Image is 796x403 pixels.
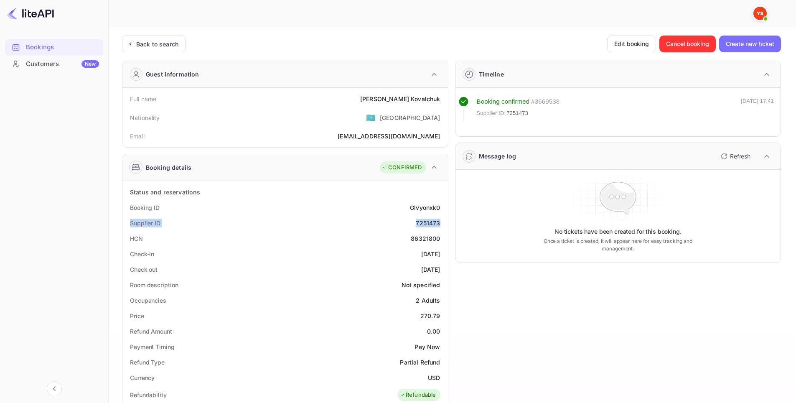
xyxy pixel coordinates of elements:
[130,373,155,382] div: Currency
[420,311,440,320] div: 270.79
[130,234,143,243] div: HCN
[530,237,705,253] p: Once a ticket is created, it will appear here for easy tracking and management.
[7,7,54,20] img: LiteAPI logo
[477,97,530,107] div: Booking confirmed
[421,265,440,274] div: [DATE]
[380,113,440,122] div: [GEOGRAPHIC_DATA]
[410,203,440,212] div: GIvyonxk0
[130,390,167,399] div: Refundability
[554,227,682,236] p: No tickets have been created for this booking.
[411,234,440,243] div: 86321800
[360,94,440,103] div: [PERSON_NAME] Kovalchuk
[338,132,440,140] div: [EMAIL_ADDRESS][DOMAIN_NAME]
[366,110,376,125] span: United States
[130,132,145,140] div: Email
[607,36,656,52] button: Edit booking
[719,36,781,52] button: Create new ticket
[400,358,440,367] div: Partial Refund
[47,381,62,396] button: Collapse navigation
[130,113,160,122] div: Nationality
[130,358,165,367] div: Refund Type
[130,203,160,212] div: Booking ID
[146,70,199,79] div: Guest information
[136,40,178,48] div: Back to search
[415,342,440,351] div: Pay Now
[130,94,156,103] div: Full name
[416,296,440,305] div: 2 Adults
[5,39,103,55] a: Bookings
[130,188,200,196] div: Status and reservations
[753,7,767,20] img: Yandex Support
[130,342,175,351] div: Payment Timing
[130,327,172,336] div: Refund Amount
[659,36,716,52] button: Cancel booking
[421,250,440,258] div: [DATE]
[477,109,506,117] span: Supplier ID:
[5,56,103,71] a: CustomersNew
[730,152,750,161] p: Refresh
[130,250,154,258] div: Check-in
[5,39,103,56] div: Bookings
[531,97,559,107] div: # 3669538
[428,373,440,382] div: USD
[130,311,144,320] div: Price
[506,109,528,117] span: 7251473
[741,97,774,121] div: [DATE] 17:41
[402,281,440,289] div: Not specified
[427,327,440,336] div: 0.00
[146,163,191,172] div: Booking details
[26,59,99,69] div: Customers
[130,281,178,289] div: Room description
[5,56,103,72] div: CustomersNew
[130,265,158,274] div: Check out
[81,60,99,68] div: New
[130,219,160,227] div: Supplier ID
[416,219,440,227] div: 7251473
[130,296,166,305] div: Occupancies
[382,163,422,172] div: CONFIRMED
[26,43,99,52] div: Bookings
[479,70,504,79] div: Timeline
[479,152,516,161] div: Message log
[716,150,754,163] button: Refresh
[399,391,436,399] div: Refundable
